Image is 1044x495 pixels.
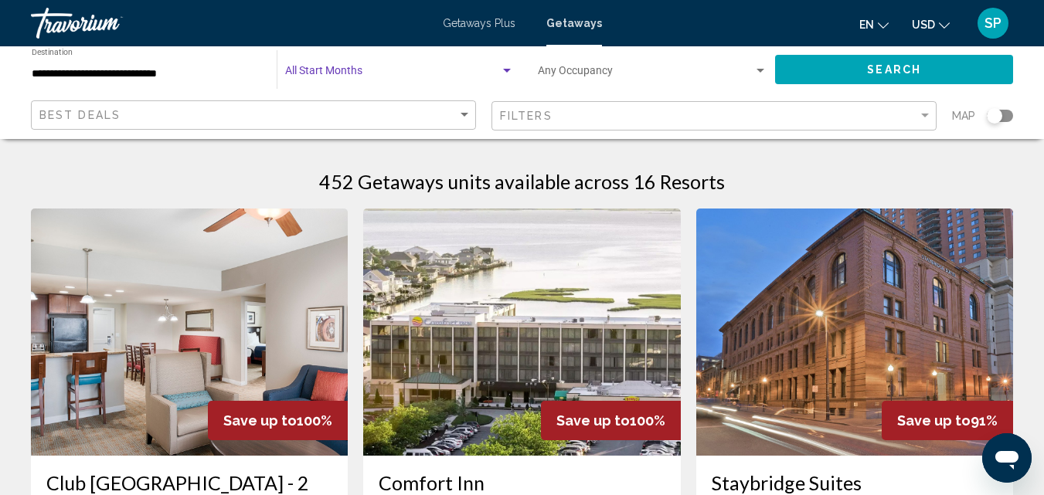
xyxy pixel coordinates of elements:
[867,64,921,76] span: Search
[31,8,427,39] a: Travorium
[859,19,874,31] span: en
[984,15,1001,31] span: SP
[973,7,1013,39] button: User Menu
[859,13,889,36] button: Change language
[912,13,950,36] button: Change currency
[39,109,471,122] mat-select: Sort by
[556,412,630,429] span: Save up to
[443,17,515,29] a: Getaways Plus
[363,209,680,456] img: RX85E01X.jpg
[982,433,1032,483] iframe: Button to launch messaging window
[952,105,975,127] span: Map
[775,55,1013,83] button: Search
[912,19,935,31] span: USD
[39,109,121,121] span: Best Deals
[208,401,348,440] div: 100%
[897,412,971,429] span: Save up to
[223,412,297,429] span: Save up to
[500,110,553,122] span: Filters
[546,17,602,29] a: Getaways
[319,170,725,193] h1: 452 Getaways units available across 16 Resorts
[541,401,681,440] div: 100%
[31,209,348,456] img: C194I01X.jpg
[491,100,937,132] button: Filter
[696,209,1013,456] img: RL97E01X.jpg
[882,401,1013,440] div: 91%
